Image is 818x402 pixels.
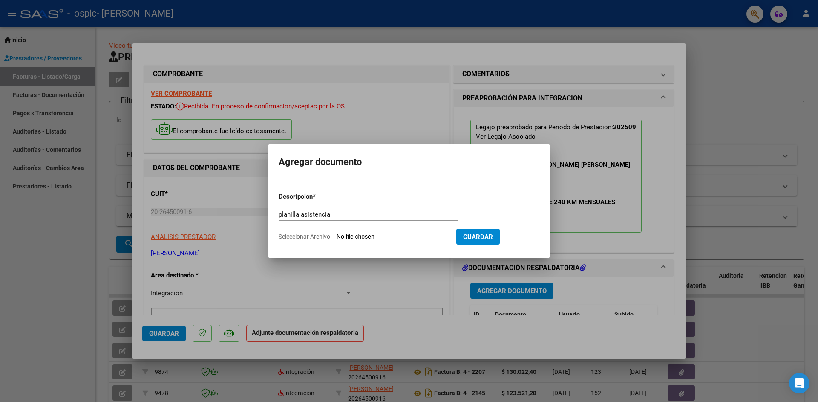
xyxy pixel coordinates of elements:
[279,233,330,240] span: Seleccionar Archivo
[463,233,493,241] span: Guardar
[789,373,809,393] div: Open Intercom Messenger
[456,229,500,245] button: Guardar
[279,154,539,170] h2: Agregar documento
[279,192,357,202] p: Descripcion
